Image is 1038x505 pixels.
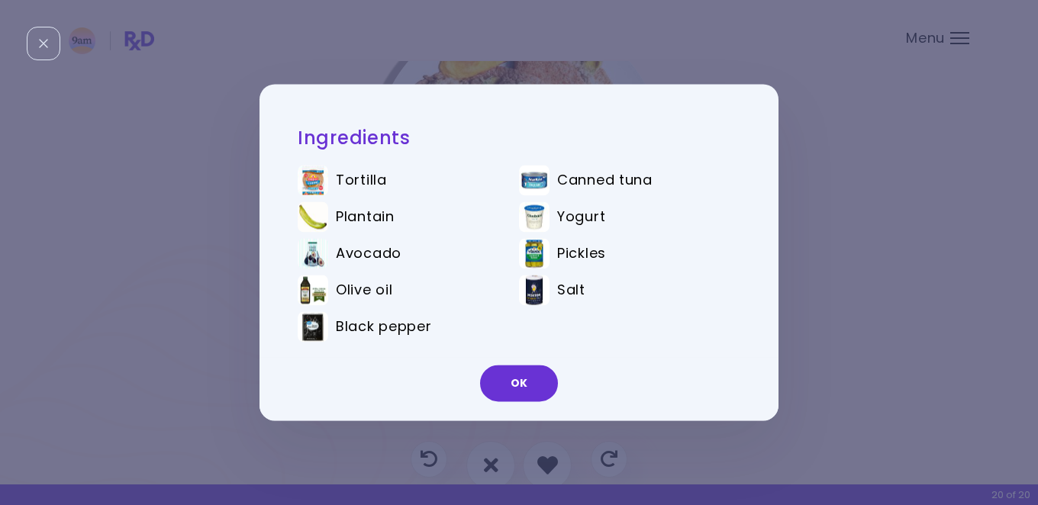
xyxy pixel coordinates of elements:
[336,209,395,226] span: Plantain
[480,365,558,402] button: OK
[336,282,392,299] span: Olive oil
[27,27,60,60] div: Close
[336,172,387,189] span: Tortilla
[336,246,401,262] span: Avocado
[336,319,432,336] span: Black pepper
[557,209,605,226] span: Yogurt
[557,246,606,262] span: Pickles
[298,126,740,150] h2: Ingredients
[557,282,585,299] span: Salt
[557,172,653,189] span: Canned tuna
